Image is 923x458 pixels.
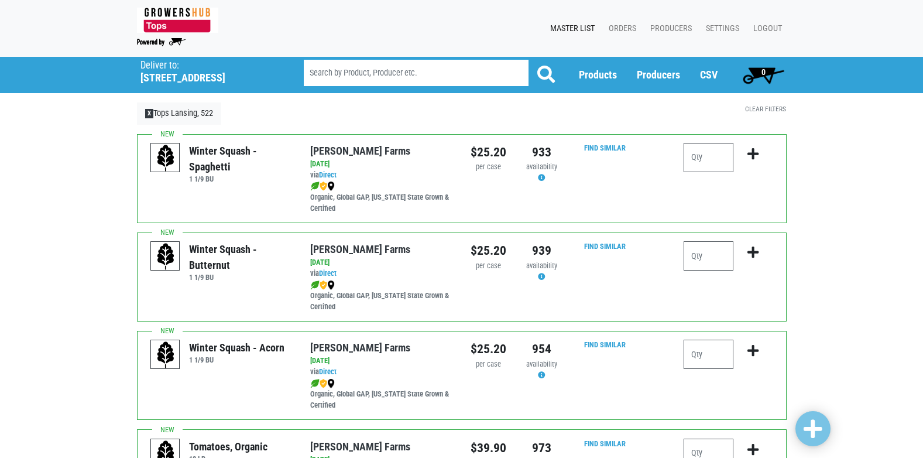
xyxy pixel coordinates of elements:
img: leaf-e5c59151409436ccce96b2ca1b28e03c.png [310,281,320,290]
a: Producers [641,18,696,40]
input: Qty [684,340,733,369]
a: Products [579,69,617,81]
a: [PERSON_NAME] Farms [310,341,410,354]
img: map_marker-0e94453035b3232a4d21701695807de9.png [327,281,335,290]
div: 973 [524,439,560,457]
a: Direct [319,367,337,376]
div: Organic, Global GAP, [US_STATE] State Grown & Certified [310,378,452,411]
div: Tomatoes, Organic [189,439,267,454]
div: 954 [524,340,560,358]
span: X [145,109,154,118]
div: via [310,367,452,378]
div: 939 [524,241,560,260]
img: placeholder-variety-43d6402dacf2d531de610a020419775a.svg [151,340,180,370]
a: Find Similar [584,439,626,448]
h6: 1 1/9 BU [189,175,293,183]
img: placeholder-variety-43d6402dacf2d531de610a020419775a.svg [151,242,180,271]
img: Powered by Big Wheelbarrow [137,38,186,46]
a: Direct [319,269,337,278]
div: $39.90 [471,439,506,457]
div: per case [471,261,506,272]
h6: 1 1/9 BU [189,356,284,364]
img: 279edf242af8f9d49a69d9d2afa010fb.png [137,8,218,33]
a: Direct [319,170,337,179]
img: safety-e55c860ca8c00a9c171001a62a92dabd.png [320,379,327,388]
h5: [STREET_ADDRESS] [140,71,274,84]
a: Find Similar [584,143,626,152]
a: Find Similar [584,340,626,349]
div: [DATE] [310,159,452,170]
a: CSV [700,69,718,81]
div: 933 [524,143,560,162]
span: Tops Lansing, 522 (2300 N Triphammer Rd #522, Ithaca, NY 14850, USA) [140,57,283,84]
a: Find Similar [584,242,626,251]
a: Orders [599,18,641,40]
img: map_marker-0e94453035b3232a4d21701695807de9.png [327,182,335,191]
div: [DATE] [310,356,452,367]
span: availability [526,261,557,270]
a: Settings [696,18,744,40]
img: safety-e55c860ca8c00a9c171001a62a92dabd.png [320,182,327,191]
h6: 1 1/9 BU [189,273,293,282]
img: safety-e55c860ca8c00a9c171001a62a92dabd.png [320,281,327,290]
span: 0 [761,67,766,77]
div: Winter Squash - Butternut [189,241,293,273]
a: Logout [744,18,787,40]
div: Organic, Global GAP, [US_STATE] State Grown & Certified [310,181,452,214]
div: Winter Squash - Acorn [189,340,284,356]
div: $25.20 [471,143,506,162]
a: Producers [637,69,680,81]
div: via [310,170,452,181]
a: [PERSON_NAME] Farms [310,243,410,255]
img: leaf-e5c59151409436ccce96b2ca1b28e03c.png [310,182,320,191]
div: $25.20 [471,241,506,260]
a: 0 [737,63,790,87]
img: map_marker-0e94453035b3232a4d21701695807de9.png [327,379,335,388]
div: Organic, Global GAP, [US_STATE] State Grown & Certified [310,279,452,313]
a: Master List [541,18,599,40]
div: Winter Squash - Spaghetti [189,143,293,175]
input: Search by Product, Producer etc. [304,60,529,86]
a: [PERSON_NAME] Farms [310,440,410,453]
img: placeholder-variety-43d6402dacf2d531de610a020419775a.svg [151,143,180,173]
div: per case [471,162,506,173]
p: Deliver to: [140,60,274,71]
a: XTops Lansing, 522 [137,102,222,125]
span: availability [526,162,557,171]
img: leaf-e5c59151409436ccce96b2ca1b28e03c.png [310,379,320,388]
input: Qty [684,241,733,271]
div: per case [471,359,506,370]
input: Qty [684,143,733,172]
div: [DATE] [310,257,452,268]
div: via [310,268,452,279]
span: availability [526,360,557,368]
a: [PERSON_NAME] Farms [310,145,410,157]
div: $25.20 [471,340,506,358]
a: Clear Filters [745,105,786,113]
